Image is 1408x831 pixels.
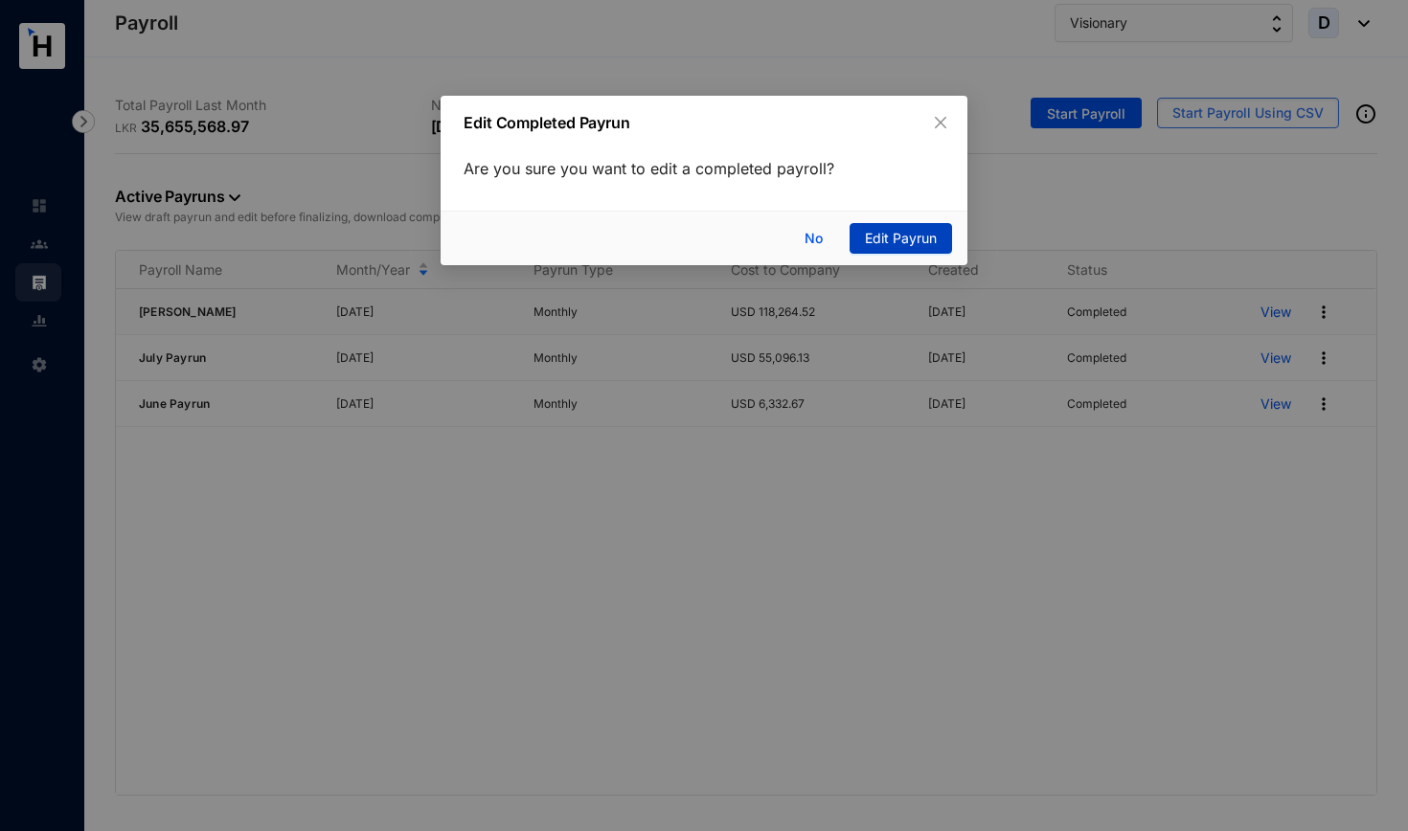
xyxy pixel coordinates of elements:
span: Edit Payrun [865,228,937,249]
p: Are you sure you want to edit a completed payroll? [464,157,944,180]
span: close [933,115,948,130]
span: No [805,228,823,249]
p: Edit Completed Payrun [464,111,825,134]
button: Close [930,112,951,133]
button: No [790,223,842,254]
button: Edit Payrun [850,223,952,254]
